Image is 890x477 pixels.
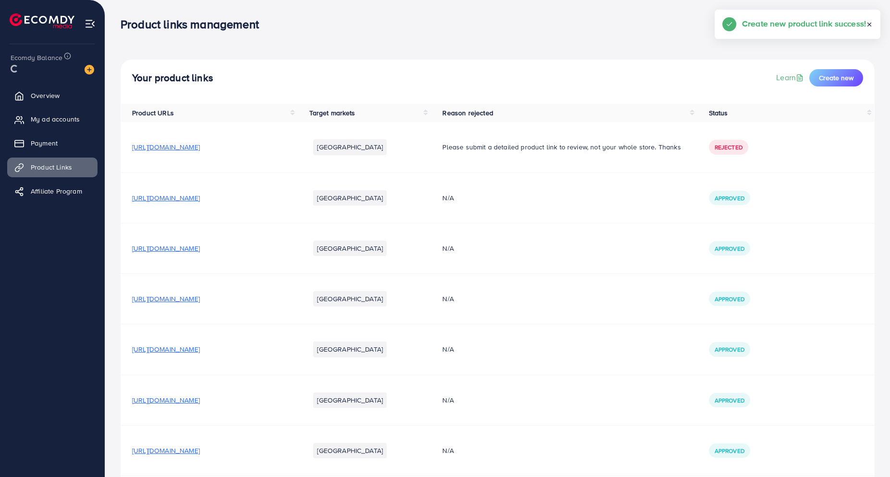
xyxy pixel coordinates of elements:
[132,294,200,304] span: [URL][DOMAIN_NAME]
[313,190,387,206] li: [GEOGRAPHIC_DATA]
[849,434,883,470] iframe: Chat
[132,108,174,118] span: Product URLs
[132,344,200,354] span: [URL][DOMAIN_NAME]
[715,396,744,404] span: Approved
[121,17,267,31] h3: Product links management
[715,194,744,202] span: Approved
[442,294,453,304] span: N/A
[442,344,453,354] span: N/A
[31,186,82,196] span: Affiliate Program
[132,244,200,253] span: [URL][DOMAIN_NAME]
[7,86,98,105] a: Overview
[442,395,453,405] span: N/A
[10,13,74,28] img: logo
[442,244,453,253] span: N/A
[7,158,98,177] a: Product Links
[132,193,200,203] span: [URL][DOMAIN_NAME]
[132,446,200,455] span: [URL][DOMAIN_NAME]
[7,134,98,153] a: Payment
[85,18,96,29] img: menu
[442,108,493,118] span: Reason rejected
[11,53,62,62] span: Ecomdy Balance
[132,72,213,84] h4: Your product links
[715,143,743,151] span: Rejected
[85,65,94,74] img: image
[313,139,387,155] li: [GEOGRAPHIC_DATA]
[313,291,387,306] li: [GEOGRAPHIC_DATA]
[313,241,387,256] li: [GEOGRAPHIC_DATA]
[742,17,866,30] h5: Create new product link success!
[309,108,355,118] span: Target markets
[776,72,805,83] a: Learn
[809,69,863,86] button: Create new
[715,345,744,354] span: Approved
[715,295,744,303] span: Approved
[819,73,853,83] span: Create new
[31,138,58,148] span: Payment
[31,91,60,100] span: Overview
[442,193,453,203] span: N/A
[313,443,387,458] li: [GEOGRAPHIC_DATA]
[132,395,200,405] span: [URL][DOMAIN_NAME]
[709,108,728,118] span: Status
[7,182,98,201] a: Affiliate Program
[31,114,80,124] span: My ad accounts
[132,142,200,152] span: [URL][DOMAIN_NAME]
[715,245,744,253] span: Approved
[313,342,387,357] li: [GEOGRAPHIC_DATA]
[31,162,72,172] span: Product Links
[442,141,685,153] p: Please submit a detailed product link to review, not your whole store. Thanks
[715,447,744,455] span: Approved
[313,392,387,408] li: [GEOGRAPHIC_DATA]
[442,446,453,455] span: N/A
[7,110,98,129] a: My ad accounts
